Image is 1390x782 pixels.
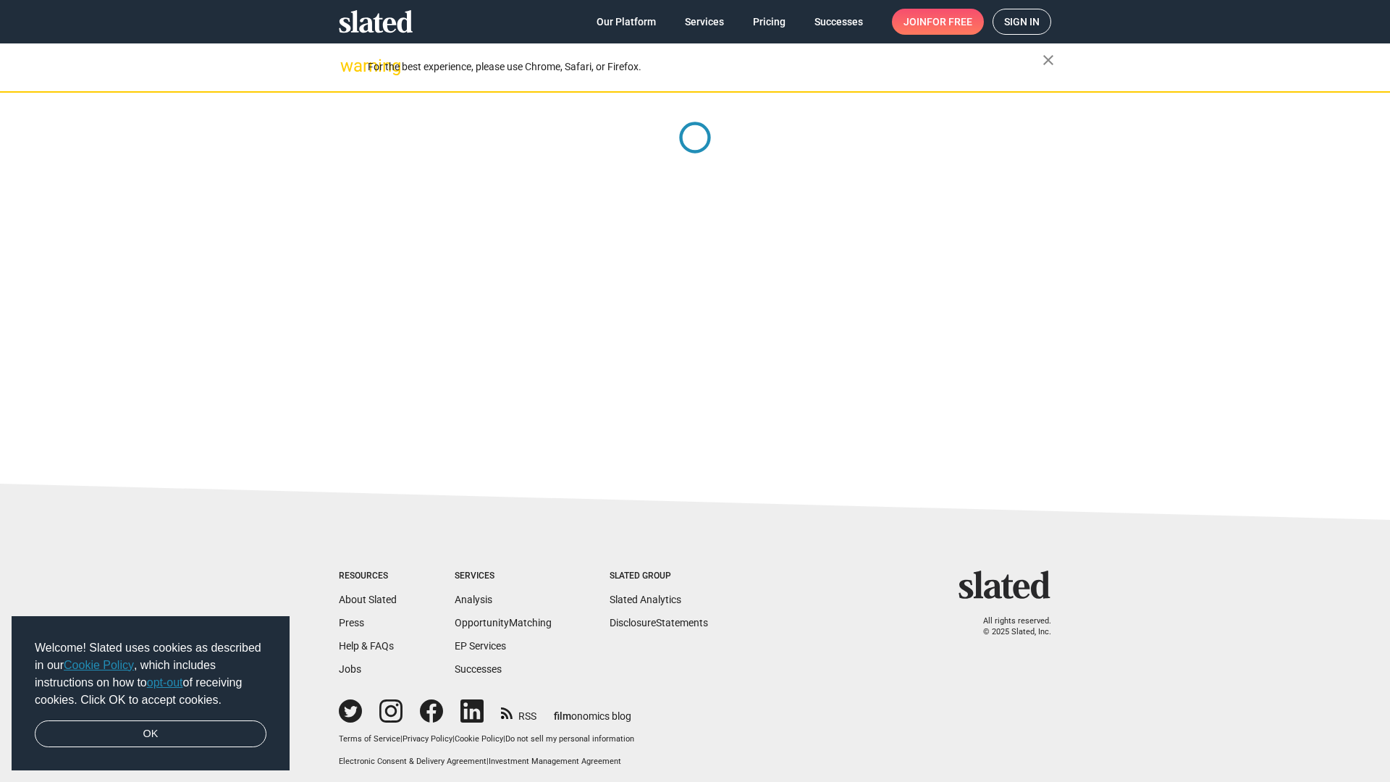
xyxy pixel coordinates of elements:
[505,734,634,745] button: Do not sell my personal information
[339,663,361,675] a: Jobs
[400,734,403,744] span: |
[610,617,708,628] a: DisclosureStatements
[147,676,183,689] a: opt-out
[452,734,455,744] span: |
[339,617,364,628] a: Press
[892,9,984,35] a: Joinfor free
[814,9,863,35] span: Successes
[339,640,394,652] a: Help & FAQs
[339,757,486,766] a: Electronic Consent & Delivery Agreement
[455,663,502,675] a: Successes
[339,594,397,605] a: About Slated
[610,571,708,582] div: Slated Group
[927,9,972,35] span: for free
[1004,9,1040,34] span: Sign in
[455,594,492,605] a: Analysis
[903,9,972,35] span: Join
[403,734,452,744] a: Privacy Policy
[455,571,552,582] div: Services
[486,757,489,766] span: |
[554,710,571,722] span: film
[339,734,400,744] a: Terms of Service
[741,9,797,35] a: Pricing
[753,9,785,35] span: Pricing
[489,757,621,766] a: Investment Management Agreement
[673,9,736,35] a: Services
[585,9,667,35] a: Our Platform
[368,57,1042,77] div: For the best experience, please use Chrome, Safari, or Firefox.
[1040,51,1057,69] mat-icon: close
[803,9,875,35] a: Successes
[455,640,506,652] a: EP Services
[35,639,266,709] span: Welcome! Slated uses cookies as described in our , which includes instructions on how to of recei...
[64,659,134,671] a: Cookie Policy
[35,720,266,748] a: dismiss cookie message
[968,616,1051,637] p: All rights reserved. © 2025 Slated, Inc.
[340,57,358,75] mat-icon: warning
[993,9,1051,35] a: Sign in
[12,616,290,771] div: cookieconsent
[501,701,536,723] a: RSS
[685,9,724,35] span: Services
[455,734,503,744] a: Cookie Policy
[554,698,631,723] a: filmonomics blog
[610,594,681,605] a: Slated Analytics
[597,9,656,35] span: Our Platform
[455,617,552,628] a: OpportunityMatching
[339,571,397,582] div: Resources
[503,734,505,744] span: |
